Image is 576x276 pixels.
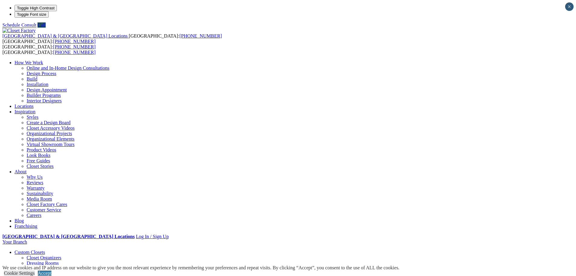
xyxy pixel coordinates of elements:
a: Look Books [27,153,50,158]
a: Cookie Settings [4,271,35,276]
a: [PHONE_NUMBER] [53,44,96,49]
a: Organizational Elements [27,136,74,141]
a: Careers [27,213,41,218]
a: Blog [15,218,24,223]
a: Inspiration [15,109,35,114]
a: Your Branch [2,239,27,244]
a: Installation [27,82,48,87]
a: Product Videos [27,147,56,152]
a: Closet Stories [27,164,54,169]
a: Builder Programs [27,93,61,98]
span: [GEOGRAPHIC_DATA]: [GEOGRAPHIC_DATA]: [2,44,96,55]
a: Schedule Consult [2,22,36,28]
a: Franchising [15,224,37,229]
a: Online and In-Home Design Consultations [27,65,109,71]
a: Why Us [27,175,43,180]
a: Reviews [27,180,43,185]
a: [PHONE_NUMBER] [179,33,222,38]
a: Design Appointment [27,87,67,92]
a: Accept [38,271,51,276]
span: Toggle Font size [17,12,46,17]
a: [GEOGRAPHIC_DATA] & [GEOGRAPHIC_DATA] Locations [2,33,129,38]
a: Closet Organizers [27,255,61,260]
a: Interior Designers [27,98,62,103]
a: Locations [15,104,34,109]
a: Create a Design Board [27,120,70,125]
span: Toggle High Contrast [17,6,54,10]
a: Virtual Showroom Tours [27,142,75,147]
button: Close [565,2,574,11]
a: About [15,169,27,174]
span: [GEOGRAPHIC_DATA]: [GEOGRAPHIC_DATA]: [2,33,222,44]
button: Toggle High Contrast [15,5,57,11]
a: Organizational Projects [27,131,72,136]
button: Toggle Font size [15,11,49,18]
a: Sustainability [27,191,53,196]
a: Build [27,76,37,81]
a: Styles [27,115,38,120]
a: Free Guides [27,158,50,163]
span: [GEOGRAPHIC_DATA] & [GEOGRAPHIC_DATA] Locations [2,33,128,38]
a: Custom Closets [15,250,45,255]
div: We use cookies and IP address on our website to give you the most relevant experience by remember... [2,265,399,271]
a: Log In / Sign Up [136,234,168,239]
a: Call [37,22,46,28]
img: Closet Factory [2,28,36,33]
a: Media Room [27,196,52,201]
a: Warranty [27,185,44,191]
a: Dressing Rooms [27,261,59,266]
a: [PHONE_NUMBER] [53,39,96,44]
a: Closet Accessory Videos [27,125,75,131]
a: [GEOGRAPHIC_DATA] & [GEOGRAPHIC_DATA] Locations [2,234,135,239]
a: Design Process [27,71,56,76]
a: Closet Factory Cares [27,202,67,207]
a: [PHONE_NUMBER] [53,50,96,55]
a: How We Work [15,60,43,65]
a: Customer Service [27,207,61,212]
